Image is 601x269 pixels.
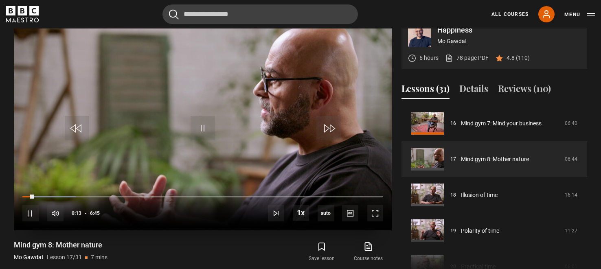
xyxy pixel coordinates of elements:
p: Lesson 17/31 [47,253,82,262]
h1: Mind gym 8: Mother nature [14,240,107,250]
p: Mo Gawdat [437,37,581,46]
button: Submit the search query [169,9,179,20]
button: Lessons (31) [401,82,450,99]
p: Mo Gawdat [14,253,44,262]
span: 6:45 [90,206,100,221]
p: 7 mins [91,253,107,262]
a: Mind gym 7: Mind your business [461,119,542,128]
a: 78 page PDF [445,54,489,62]
input: Search [162,4,358,24]
p: 4.8 (110) [507,54,530,62]
button: Pause [22,205,39,221]
button: Mute [47,205,64,221]
div: Current quality: 720p [318,205,334,221]
a: All Courses [491,11,529,18]
span: - [85,210,87,216]
button: Toggle navigation [564,11,595,19]
a: Illusion of time [461,191,498,199]
svg: BBC Maestro [6,6,39,22]
button: Next Lesson [268,205,284,221]
button: Reviews (110) [498,82,551,99]
button: Playback Rate [293,205,309,221]
a: Mind gym 8: Mother nature [461,155,529,164]
a: Course notes [345,240,392,264]
button: Details [459,82,488,99]
p: 6 hours [419,54,439,62]
video-js: Video Player [14,18,392,230]
a: Polarity of time [461,227,499,235]
button: Save lesson [298,240,345,264]
div: Progress Bar [22,196,383,198]
span: auto [318,205,334,221]
span: 0:13 [72,206,81,221]
p: Happiness [437,26,581,34]
button: Captions [342,205,358,221]
button: Fullscreen [367,205,383,221]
